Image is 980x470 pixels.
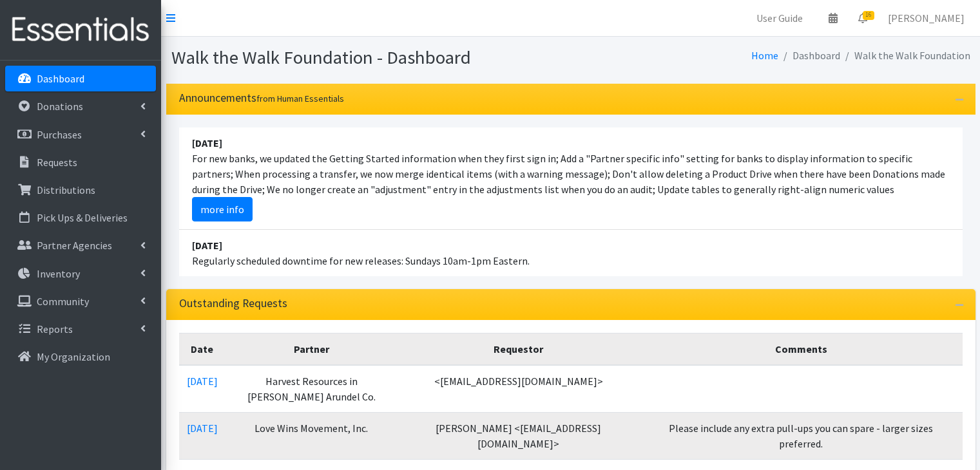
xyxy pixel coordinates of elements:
[5,205,156,230] a: Pick Ups & Deliveries
[256,93,344,104] small: from Human Essentials
[37,128,82,141] p: Purchases
[37,267,80,280] p: Inventory
[179,127,963,230] li: For new banks, we updated the Getting Started information when they first sign in; Add a "Partner...
[37,183,95,196] p: Distributions
[37,100,83,113] p: Donations
[5,66,156,91] a: Dashboard
[398,365,640,413] td: <[EMAIL_ADDRESS][DOMAIN_NAME]>
[179,333,226,365] th: Date
[5,149,156,175] a: Requests
[37,239,112,252] p: Partner Agencies
[5,261,156,287] a: Inventory
[171,46,566,69] h1: Walk the Walk Foundation - Dashboard
[179,297,287,310] h3: Outstanding Requests
[37,295,89,308] p: Community
[37,156,77,169] p: Requests
[778,46,840,65] li: Dashboard
[840,46,970,65] li: Walk the Walk Foundation
[37,72,84,85] p: Dashboard
[5,344,156,370] a: My Organization
[398,333,640,365] th: Requestor
[5,122,156,147] a: Purchases
[5,177,156,203] a: Distributions
[192,197,253,221] a: more info
[187,422,218,435] a: [DATE]
[746,5,813,31] a: User Guide
[5,93,156,119] a: Donations
[226,333,398,365] th: Partner
[37,323,73,335] p: Reports
[848,5,878,31] a: 16
[5,232,156,258] a: Partner Agencies
[878,5,975,31] a: [PERSON_NAME]
[37,211,128,224] p: Pick Ups & Deliveries
[37,350,110,363] p: My Organization
[640,412,963,459] td: Please include any extra pull-ups you can spare - larger sizes preferred.
[226,365,398,413] td: Harvest Resources in [PERSON_NAME] Arundel Co.
[640,333,963,365] th: Comments
[192,136,222,149] strong: [DATE]
[226,412,398,459] td: Love Wins Movement, Inc.
[751,49,778,62] a: Home
[192,239,222,252] strong: [DATE]
[5,288,156,314] a: Community
[398,412,640,459] td: [PERSON_NAME] <[EMAIL_ADDRESS][DOMAIN_NAME]>
[863,11,874,20] span: 16
[5,8,156,52] img: HumanEssentials
[179,91,344,105] h3: Announcements
[179,230,963,276] li: Regularly scheduled downtime for new releases: Sundays 10am-1pm Eastern.
[187,375,218,388] a: [DATE]
[5,316,156,342] a: Reports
